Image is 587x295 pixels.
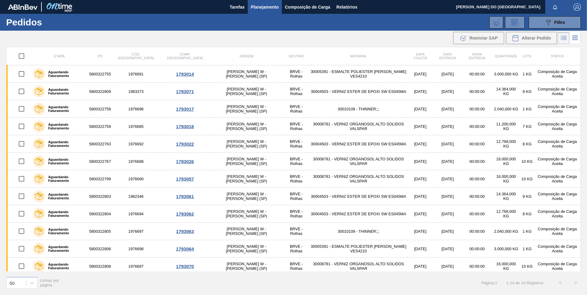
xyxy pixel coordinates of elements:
img: TNhmsLtSVTkK8tSr43FrP2fwEKptu5GPRR3wAAAABJRU5ErkJggg== [8,4,37,10]
div: Importar Negociações dos Pedidos [489,16,503,29]
td: [DATE] [433,240,462,258]
td: 30008781 - VERNIZ ORGANOSOL ALTO SOLIDOS VALSPAR [309,118,407,135]
td: [PERSON_NAME] W - [PERSON_NAME] (SP) [210,118,283,135]
td: 8 KG [520,135,534,153]
td: [DATE] [407,65,433,83]
td: [DATE] [433,153,462,170]
td: Composição de Carga Aceita [534,118,581,135]
td: 1976687 [112,258,160,275]
span: Quantidade [495,54,517,58]
div: 1793014 [161,71,209,77]
td: 7 KG [520,118,534,135]
td: [DATE] [407,223,433,240]
td: BRVE - Rolhas [283,100,309,118]
td: 00:00:00 [462,240,492,258]
a: Aguardando Faturamento58003227591976685[PERSON_NAME] W - [PERSON_NAME] (SP)BRVE - Rolhas30008781 ... [6,118,581,135]
td: 1976697 [112,223,160,240]
a: Aguardando Faturamento58003228051976697[PERSON_NAME] W - [PERSON_NAME] (SP)BRVE - Rolhas30010109 ... [6,223,581,240]
td: [DATE] [407,205,433,223]
td: 30004503 - VERNIZ ESTER DE EPOXI SW ES045MA [309,135,407,153]
td: 1983373 [112,83,160,100]
span: Tarefas [230,3,245,11]
a: Aguardando Faturamento58003227671976688[PERSON_NAME] W - [PERSON_NAME] (SP)BRVE - Rolhas30008781 ... [6,153,581,170]
td: [PERSON_NAME] W - [PERSON_NAME] (SP) [210,100,283,118]
a: Aguardando Faturamento58003228061976698[PERSON_NAME] W - [PERSON_NAME] (SP)BRVE - Rolhas30005391 ... [6,240,581,258]
td: Composição de Carga Aceita [534,65,581,83]
td: 5800322808 [88,258,112,275]
td: Composição de Carga Aceita [534,188,581,205]
td: [PERSON_NAME] W - [PERSON_NAME] (SP) [210,153,283,170]
div: 1793022 [161,141,209,147]
td: [DATE] [433,205,462,223]
span: Alterar Pedido [522,36,551,40]
span: Origem [239,54,253,58]
td: 1982346 [112,188,160,205]
img: Logout [573,3,581,11]
td: [DATE] [407,170,433,188]
span: PO [98,54,103,58]
span: Lote [523,54,531,58]
td: Composição de Carga Aceita [534,240,581,258]
td: BRVE - Rolhas [283,118,309,135]
td: BRVE - Rolhas [283,83,309,100]
td: 1976692 [112,135,160,153]
td: 1 KG [520,223,534,240]
td: BRVE - Rolhas [283,240,309,258]
span: Relatórios [336,3,357,11]
span: Linhas por página [40,278,59,287]
td: 5800322803 [88,188,112,205]
label: Aguardando Faturamento [45,228,86,235]
div: 1793071 [161,89,209,94]
td: Composição de Carga Aceita [534,205,581,223]
td: 30005391 - ESMALTE POLIESTER [PERSON_NAME] VES4210 [309,65,407,83]
td: [DATE] [433,223,462,240]
td: 00:00:00 [462,223,492,240]
td: 5800322799 [88,170,112,188]
div: Reenviar SAP [453,32,504,44]
button: Alterar Pedido [506,32,557,44]
td: 5800322805 [88,223,112,240]
td: 16.000,000 KG [492,153,520,170]
td: 3.000,000 KG [492,65,520,83]
label: Aguardando Faturamento [45,262,86,270]
td: 9 KG [520,83,534,100]
td: 14.364,000 KG [492,188,520,205]
td: [DATE] [433,258,462,275]
td: 00:00:00 [462,205,492,223]
span: Material [350,54,367,58]
a: Aguardando Faturamento58003228091983373[PERSON_NAME] W - [PERSON_NAME] (SP)BRVE - Rolhas30004503 ... [6,83,581,100]
td: 1976691 [112,65,160,83]
td: 30008781 - VERNIZ ORGANOSOL ALTO SOLIDOS VALSPAR [309,153,407,170]
td: BRVE - Rolhas [283,258,309,275]
td: 1976694 [112,205,160,223]
a: Aguardando Faturamento58003227631976692[PERSON_NAME] W - [PERSON_NAME] (SP)BRVE - Rolhas30004503 ... [6,135,581,153]
td: [PERSON_NAME] W - [PERSON_NAME] (SP) [210,258,283,275]
button: Notificações [545,3,565,11]
td: [DATE] [433,170,462,188]
td: Composição de Carga Aceita [534,83,581,100]
td: Composição de Carga Aceita [534,100,581,118]
td: Composição de Carga Aceita [534,258,581,275]
td: 00:00:00 [462,65,492,83]
td: 00:00:00 [462,100,492,118]
td: BRVE - Rolhas [283,65,309,83]
button: Filtro [529,16,581,29]
td: 9 KG [520,188,534,205]
td: BRVE - Rolhas [283,170,309,188]
td: 30004503 - VERNIZ ESTER DE EPOXI SW ES045MA [309,188,407,205]
td: 1976698 [112,240,160,258]
td: 2.040,000 KG [492,100,520,118]
span: Reenviar SAP [469,36,498,40]
span: Status [551,54,564,58]
td: 3.000,000 KG [492,240,520,258]
div: 1793026 [161,159,209,164]
td: [DATE] [433,135,462,153]
div: Visão em Cards [570,32,581,44]
td: BRVE - Rolhas [283,153,309,170]
td: [DATE] [407,153,433,170]
td: 1976696 [112,100,160,118]
td: [DATE] [407,100,433,118]
td: [DATE] [433,118,462,135]
td: 00:00:00 [462,118,492,135]
td: 30010109 - THINNER;;; [309,100,407,118]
